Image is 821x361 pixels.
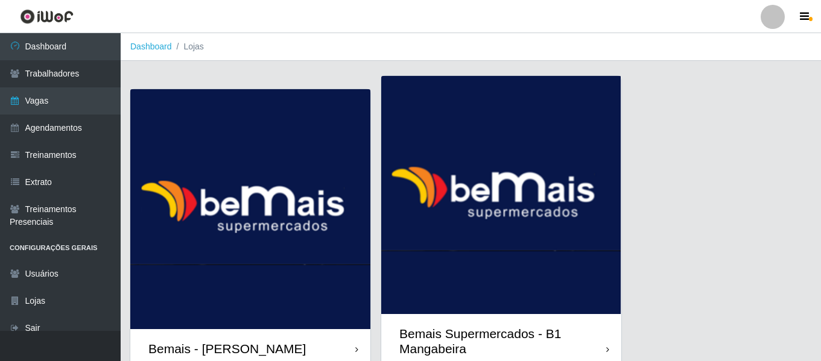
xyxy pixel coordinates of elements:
[130,89,370,329] img: cardImg
[148,341,306,356] div: Bemais - [PERSON_NAME]
[399,326,606,356] div: Bemais Supermercados - B1 Mangabeira
[130,42,172,51] a: Dashboard
[121,33,821,61] nav: breadcrumb
[20,9,74,24] img: CoreUI Logo
[172,40,204,53] li: Lojas
[381,76,621,314] img: cardImg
